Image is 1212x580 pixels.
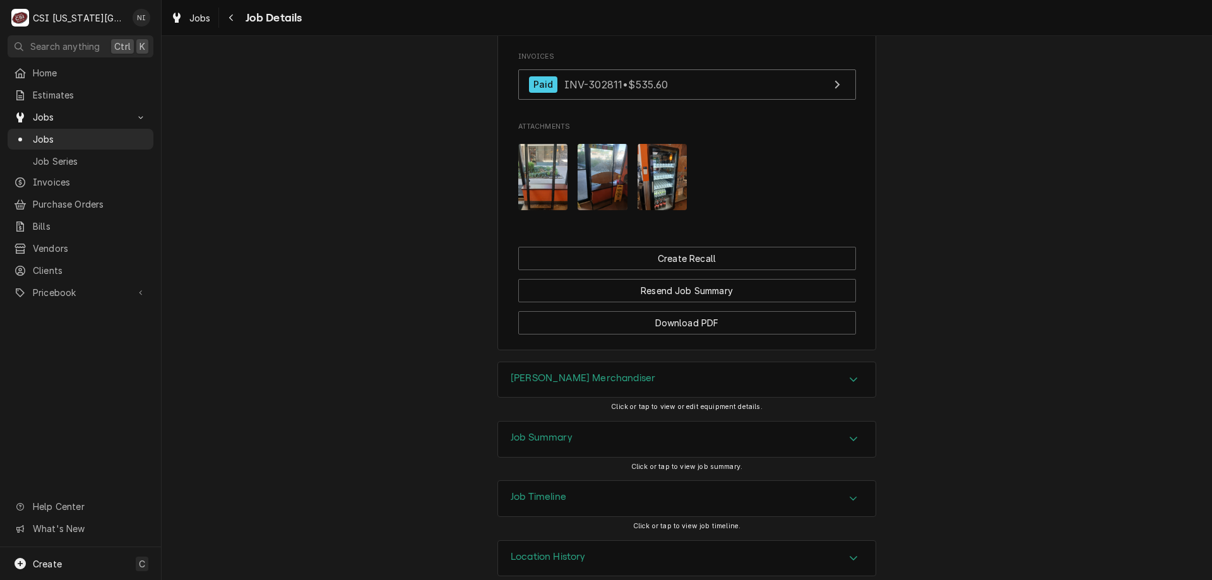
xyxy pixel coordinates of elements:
[8,107,153,127] a: Go to Jobs
[33,559,62,569] span: Create
[139,557,145,571] span: C
[8,496,153,517] a: Go to Help Center
[518,270,856,302] div: Button Group Row
[529,76,558,93] div: Paid
[518,69,856,100] a: View Invoice
[631,463,742,471] span: Click or tap to view job summary.
[633,522,740,530] span: Click or tap to view job timeline.
[497,540,876,577] div: Location History
[33,242,147,255] span: Vendors
[33,88,147,102] span: Estimates
[497,480,876,517] div: Job Timeline
[33,220,147,233] span: Bills
[33,500,146,513] span: Help Center
[518,311,856,334] button: Download PDF
[222,8,242,28] button: Navigate back
[30,40,100,53] span: Search anything
[518,134,856,220] span: Attachments
[8,238,153,259] a: Vendors
[33,286,128,299] span: Pricebook
[8,85,153,105] a: Estimates
[33,175,147,189] span: Invoices
[518,279,856,302] button: Resend Job Summary
[518,122,856,220] div: Attachments
[498,362,876,398] div: Accordion Header
[578,144,627,210] img: ZlbtwFWmSFaAVIoVBy6I
[518,247,856,270] div: Button Group Row
[518,247,856,334] div: Button Group
[33,110,128,124] span: Jobs
[133,9,150,27] div: Nate Ingram's Avatar
[242,9,302,27] span: Job Details
[33,66,147,80] span: Home
[498,541,876,576] div: Accordion Header
[8,172,153,192] a: Invoices
[8,216,153,237] a: Bills
[8,194,153,215] a: Purchase Orders
[511,432,573,444] h3: Job Summary
[564,78,668,90] span: INV-302811 • $535.60
[518,302,856,334] div: Button Group Row
[8,62,153,83] a: Home
[8,518,153,539] a: Go to What's New
[518,122,856,132] span: Attachments
[497,362,876,398] div: RIC Glass Merchandiser
[511,372,655,384] h3: [PERSON_NAME] Merchandiser
[497,421,876,458] div: Job Summary
[498,362,876,398] button: Accordion Details Expand Trigger
[638,144,687,210] img: RJ4q9TexTB6cRuSiDx5s
[518,144,568,210] img: aMpmz6iASlKuQEBM0IqR
[511,551,586,563] h3: Location History
[518,247,856,270] button: Create Recall
[33,11,126,25] div: CSI [US_STATE][GEOGRAPHIC_DATA]
[611,403,763,411] span: Click or tap to view or edit equipment details.
[8,260,153,281] a: Clients
[8,151,153,172] a: Job Series
[33,155,147,168] span: Job Series
[11,9,29,27] div: CSI Kansas City's Avatar
[133,9,150,27] div: NI
[511,491,566,503] h3: Job Timeline
[498,422,876,457] div: Accordion Header
[165,8,216,28] a: Jobs
[498,481,876,516] div: Accordion Header
[11,9,29,27] div: C
[114,40,131,53] span: Ctrl
[33,522,146,535] span: What's New
[518,52,856,62] span: Invoices
[8,282,153,303] a: Go to Pricebook
[498,541,876,576] button: Accordion Details Expand Trigger
[498,481,876,516] button: Accordion Details Expand Trigger
[518,52,856,106] div: Invoices
[33,264,147,277] span: Clients
[498,422,876,457] button: Accordion Details Expand Trigger
[33,198,147,211] span: Purchase Orders
[8,129,153,150] a: Jobs
[33,133,147,146] span: Jobs
[189,11,211,25] span: Jobs
[8,35,153,57] button: Search anythingCtrlK
[140,40,145,53] span: K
